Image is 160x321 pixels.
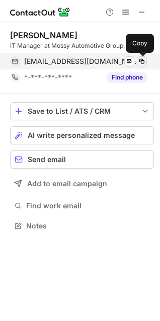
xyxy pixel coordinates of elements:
button: Notes [10,219,154,233]
div: Save to List / ATS / CRM [28,107,136,115]
span: Add to email campaign [27,180,107,188]
button: Find work email [10,199,154,213]
img: ContactOut v5.3.10 [10,6,70,18]
button: AI write personalized message [10,126,154,144]
div: [PERSON_NAME] [10,30,77,40]
button: save-profile-one-click [10,102,154,120]
span: Find work email [26,201,150,210]
span: [EMAIL_ADDRESS][DOMAIN_NAME] [24,57,139,66]
div: IT Manager at Mossy Automotive Group, Inc. [10,41,154,50]
span: AI write personalized message [28,131,135,139]
button: Reveal Button [107,72,147,83]
button: Send email [10,150,154,169]
button: Add to email campaign [10,175,154,193]
span: Send email [28,155,66,164]
span: Notes [26,221,150,230]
